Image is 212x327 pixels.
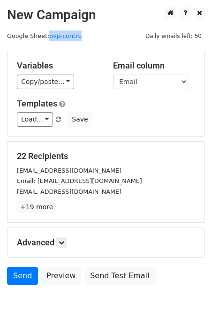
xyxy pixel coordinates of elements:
[17,99,57,108] a: Templates
[17,151,195,161] h5: 22 Recipients
[7,7,205,23] h2: New Campaign
[113,61,195,71] h5: Email column
[17,188,121,195] small: [EMAIL_ADDRESS][DOMAIN_NAME]
[142,32,205,39] a: Daily emails left: 50
[17,237,195,248] h5: Advanced
[49,32,82,39] a: ovp-contru
[40,267,82,285] a: Preview
[142,31,205,41] span: Daily emails left: 50
[17,75,74,89] a: Copy/paste...
[84,267,155,285] a: Send Test Email
[17,177,142,184] small: Email: [EMAIL_ADDRESS][DOMAIN_NAME]
[68,112,92,127] button: Save
[17,167,121,174] small: [EMAIL_ADDRESS][DOMAIN_NAME]
[17,201,56,213] a: +19 more
[17,61,99,71] h5: Variables
[7,267,38,285] a: Send
[7,32,82,39] small: Google Sheet:
[165,282,212,327] iframe: Chat Widget
[17,112,53,127] a: Load...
